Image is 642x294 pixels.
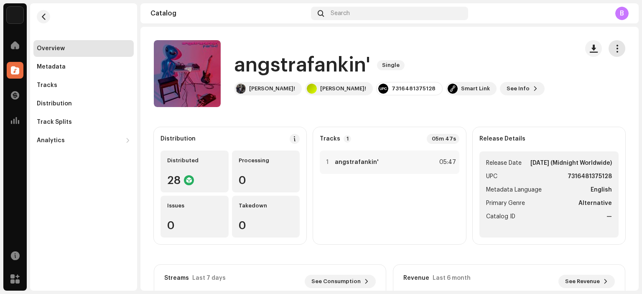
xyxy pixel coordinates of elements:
img: 4bf4dd6e-9c7c-4976-b629-171719356ce1 [236,84,246,94]
re-m-nav-item: Distribution [33,95,134,112]
div: Last 6 month [433,275,471,281]
strong: angstrafankin' [335,159,379,166]
div: Issues [167,202,222,209]
re-m-nav-dropdown: Analytics [33,132,134,149]
img: 4d355f5d-9311-46a2-b30d-525bdb8252bf [7,7,23,23]
div: Analytics [37,137,65,144]
div: Last 7 days [192,275,226,281]
strong: English [591,185,612,195]
button: See Info [500,82,545,95]
span: See Revenue [565,273,600,290]
span: Search [331,10,350,17]
strong: Tracks [320,135,340,142]
span: Release Date [486,158,522,168]
span: UPC [486,171,497,182]
div: 7316481375128 [392,85,436,92]
span: Catalog ID [486,212,515,222]
div: Distribution [160,135,196,142]
re-m-nav-item: Tracks [33,77,134,94]
div: Distribution [37,100,72,107]
div: 05:47 [438,157,456,167]
div: 05m 47s [427,134,459,144]
div: Metadata [37,64,66,70]
strong: — [606,212,612,222]
button: See Revenue [558,275,615,288]
button: See Consumption [305,275,376,288]
re-m-nav-item: Overview [33,40,134,57]
span: Primary Genre [486,198,525,208]
div: [PERSON_NAME]! [249,85,295,92]
p-badge: 1 [344,135,351,143]
span: See Consumption [311,273,361,290]
div: [PERSON_NAME]! [320,85,366,92]
strong: 7316481375128 [568,171,612,182]
div: B [615,7,629,20]
strong: [DATE] (Midnight Worldwide) [530,158,612,168]
div: Track Splits [37,119,72,125]
div: Tracks [37,82,57,89]
div: Overview [37,45,65,52]
h1: angstrafankin' [234,52,370,79]
div: Distributed [167,157,222,164]
div: Streams [164,275,189,281]
span: Metadata Language [486,185,542,195]
div: Revenue [403,275,429,281]
re-m-nav-item: Metadata [33,59,134,75]
div: Smart Link [461,85,490,92]
div: Processing [239,157,293,164]
strong: Alternative [578,198,612,208]
span: Single [377,60,405,70]
span: See Info [507,80,530,97]
re-m-nav-item: Track Splits [33,114,134,130]
div: Catalog [150,10,308,17]
strong: Release Details [479,135,525,142]
div: Takedown [239,202,293,209]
